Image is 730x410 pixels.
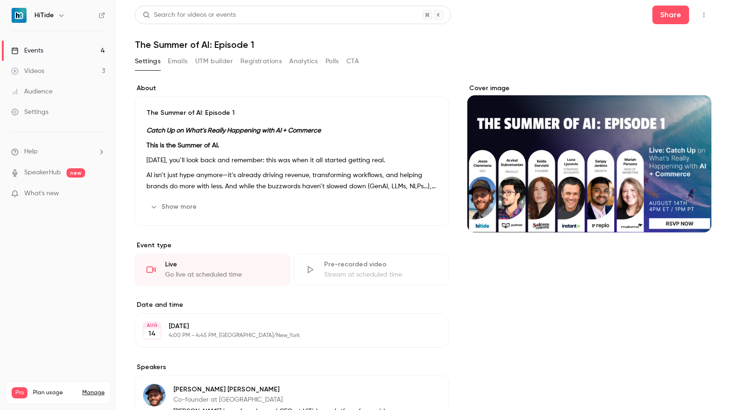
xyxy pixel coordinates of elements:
[169,332,399,339] p: 4:00 PM - 4:45 PM, [GEOGRAPHIC_DATA]/New_York
[11,147,105,157] li: help-dropdown-opener
[346,54,359,69] button: CTA
[240,54,282,69] button: Registrations
[652,6,689,24] button: Share
[165,260,279,269] div: Live
[144,322,160,329] div: AUG
[12,387,27,398] span: Pro
[135,241,449,250] p: Event type
[165,270,279,279] div: Go live at scheduled time
[143,384,166,406] img: Jesse Clemmens
[146,108,437,118] p: The Summer of AI: Episode 1
[12,8,27,23] img: HiTide
[33,389,77,397] span: Plan usage
[294,254,449,285] div: Pre-recorded videoStream at scheduled time
[24,168,61,178] a: SpeakerHub
[24,147,38,157] span: Help
[135,363,449,372] label: Speakers
[11,87,53,96] div: Audience
[168,54,187,69] button: Emails
[289,54,318,69] button: Analytics
[143,10,236,20] div: Search for videos or events
[146,170,437,192] p: AI isn’t just hype anymore—it’s already driving revenue, transforming workflows, and helping bran...
[195,54,233,69] button: UTM builder
[169,322,399,331] p: [DATE]
[467,84,711,232] section: Cover image
[146,142,219,149] strong: This is the Summer of AI.
[82,389,105,397] a: Manage
[146,127,321,134] strong: Catch Up on What’s Really Happening with AI + Commerce
[324,270,438,279] div: Stream at scheduled time
[146,155,437,166] p: [DATE], you’ll look back and remember: this was when it all started getting real.
[324,260,438,269] div: Pre-recorded video
[135,39,711,50] h1: The Summer of AI: Episode 1
[148,329,156,338] p: 14
[11,107,48,117] div: Settings
[173,385,388,394] p: [PERSON_NAME] [PERSON_NAME]
[325,54,339,69] button: Polls
[11,46,43,55] div: Events
[135,84,449,93] label: About
[467,84,711,93] label: Cover image
[135,54,160,69] button: Settings
[135,254,290,285] div: LiveGo live at scheduled time
[66,168,85,178] span: new
[146,199,202,214] button: Show more
[11,66,44,76] div: Videos
[34,11,54,20] h6: HiTide
[24,189,59,198] span: What's new
[173,395,388,404] p: Co-founder at [GEOGRAPHIC_DATA]
[135,300,449,310] label: Date and time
